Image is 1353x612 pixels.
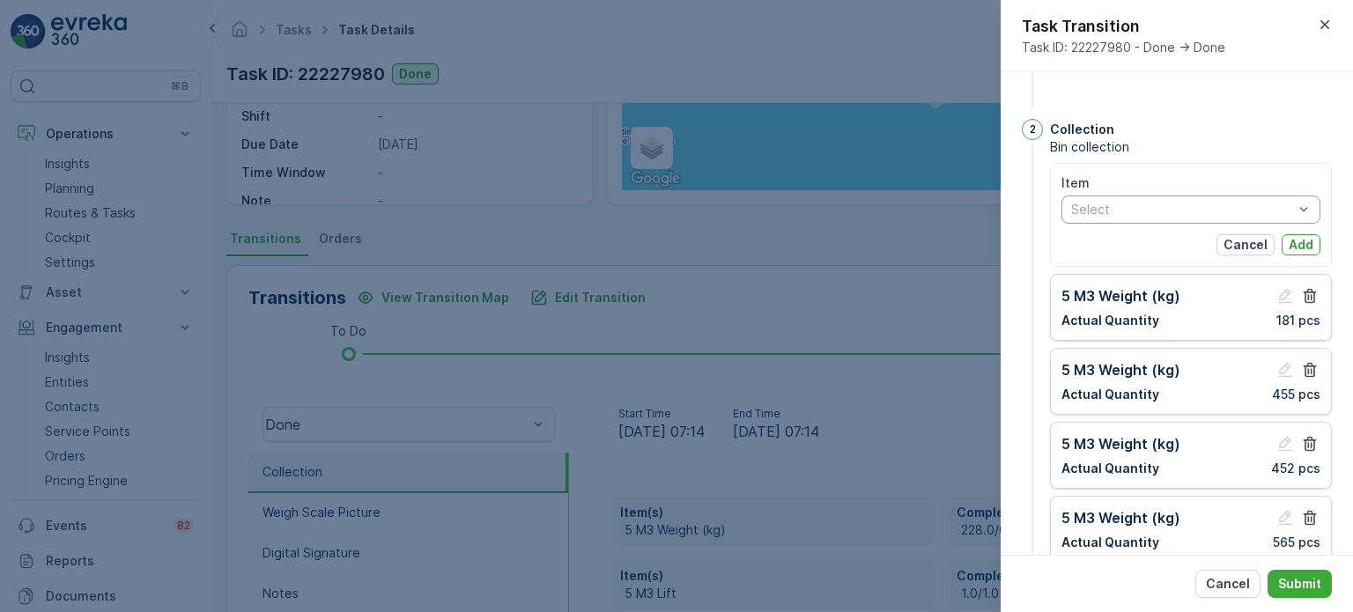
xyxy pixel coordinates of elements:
[1071,201,1293,218] p: Select
[1272,386,1320,403] p: 455 pcs
[1022,39,1225,56] span: Task ID: 22227980 - Done -> Done
[1224,236,1268,254] p: Cancel
[1206,575,1250,593] p: Cancel
[1022,119,1043,140] div: 2
[1216,234,1275,255] button: Cancel
[1061,312,1159,329] p: Actual Quantity
[1289,236,1313,254] p: Add
[1282,234,1320,255] button: Add
[1061,433,1180,454] p: 5 M3 Weight (kg)
[1061,386,1159,403] p: Actual Quantity
[1276,312,1320,329] p: 181 pcs
[1268,570,1332,598] button: Submit
[1061,460,1159,477] p: Actual Quantity
[1061,359,1180,380] p: 5 M3 Weight (kg)
[1050,121,1114,138] p: Collection
[1061,507,1180,528] p: 5 M3 Weight (kg)
[1061,534,1159,551] p: Actual Quantity
[1022,14,1225,39] p: Task Transition
[1050,138,1332,156] span: Bin collection
[1195,570,1261,598] button: Cancel
[1061,175,1090,190] label: Item
[1278,575,1321,593] p: Submit
[1061,285,1180,306] p: 5 M3 Weight (kg)
[1271,460,1320,477] p: 452 pcs
[1273,534,1320,551] p: 565 pcs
